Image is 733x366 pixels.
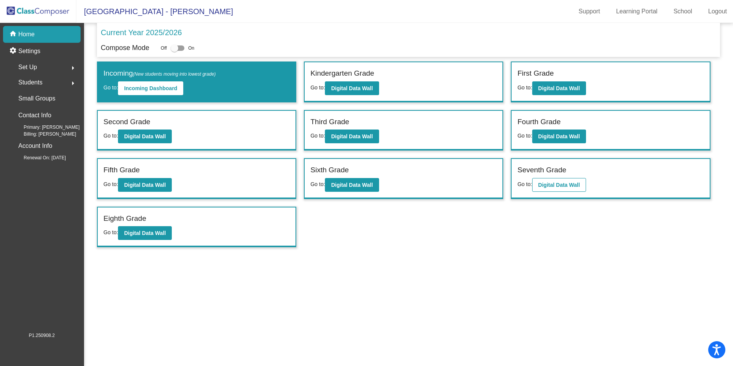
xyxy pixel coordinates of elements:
[124,182,166,188] b: Digital Data Wall
[103,68,216,79] label: Incoming
[124,230,166,236] b: Digital Data Wall
[188,45,194,52] span: On
[310,84,325,91] span: Go to:
[517,68,554,79] label: First Grade
[517,84,532,91] span: Go to:
[310,68,374,79] label: Kindergarten Grade
[538,133,580,139] b: Digital Data Wall
[538,85,580,91] b: Digital Data Wall
[331,182,373,188] b: Digital Data Wall
[310,165,349,176] label: Sixth Grade
[103,165,140,176] label: Fifth Grade
[11,124,80,131] span: Primary: [PERSON_NAME]
[118,178,172,192] button: Digital Data Wall
[331,85,373,91] b: Digital Data Wall
[68,63,77,73] mat-icon: arrow_right
[532,130,586,143] button: Digital Data Wall
[124,133,166,139] b: Digital Data Wall
[101,43,149,53] p: Compose Mode
[118,130,172,143] button: Digital Data Wall
[18,62,37,73] span: Set Up
[103,229,118,235] span: Go to:
[11,154,66,161] span: Renewal On: [DATE]
[532,178,586,192] button: Digital Data Wall
[118,226,172,240] button: Digital Data Wall
[76,5,233,18] span: [GEOGRAPHIC_DATA] - [PERSON_NAME]
[310,117,349,128] label: Third Grade
[18,30,35,39] p: Home
[517,133,532,139] span: Go to:
[103,181,118,187] span: Go to:
[18,47,40,56] p: Settings
[68,79,77,88] mat-icon: arrow_right
[517,165,566,176] label: Seventh Grade
[538,182,580,188] b: Digital Data Wall
[18,77,42,88] span: Students
[11,131,76,138] span: Billing: [PERSON_NAME]
[573,5,606,18] a: Support
[702,5,733,18] a: Logout
[325,130,379,143] button: Digital Data Wall
[310,181,325,187] span: Go to:
[9,30,18,39] mat-icon: home
[532,81,586,95] button: Digital Data Wall
[667,5,698,18] a: School
[124,85,177,91] b: Incoming Dashboard
[310,133,325,139] span: Go to:
[610,5,664,18] a: Learning Portal
[18,110,51,121] p: Contact Info
[517,181,532,187] span: Go to:
[118,81,183,95] button: Incoming Dashboard
[517,117,560,128] label: Fourth Grade
[103,117,150,128] label: Second Grade
[103,213,146,224] label: Eighth Grade
[9,47,18,56] mat-icon: settings
[133,71,216,77] span: (New students moving into lowest grade)
[103,133,118,139] span: Go to:
[103,84,118,91] span: Go to:
[18,93,55,104] p: Small Groups
[325,81,379,95] button: Digital Data Wall
[101,27,182,38] p: Current Year 2025/2026
[18,141,52,151] p: Account Info
[161,45,167,52] span: Off
[331,133,373,139] b: Digital Data Wall
[325,178,379,192] button: Digital Data Wall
